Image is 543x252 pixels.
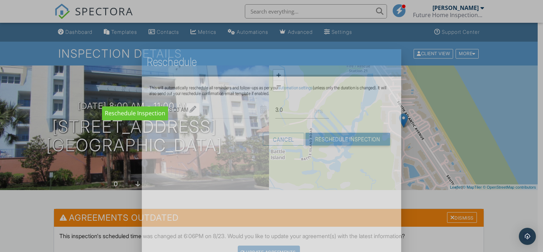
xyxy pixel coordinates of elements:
[519,228,536,245] div: Open Intercom Messenger
[305,132,390,145] input: Reschedule Inspection
[263,132,304,145] div: Cancel
[278,85,312,90] a: automation settings
[147,55,396,69] h2: Reschedule
[149,85,394,96] p: This will automatically reschedule all reminders and follow-ups as per your (unless only the dura...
